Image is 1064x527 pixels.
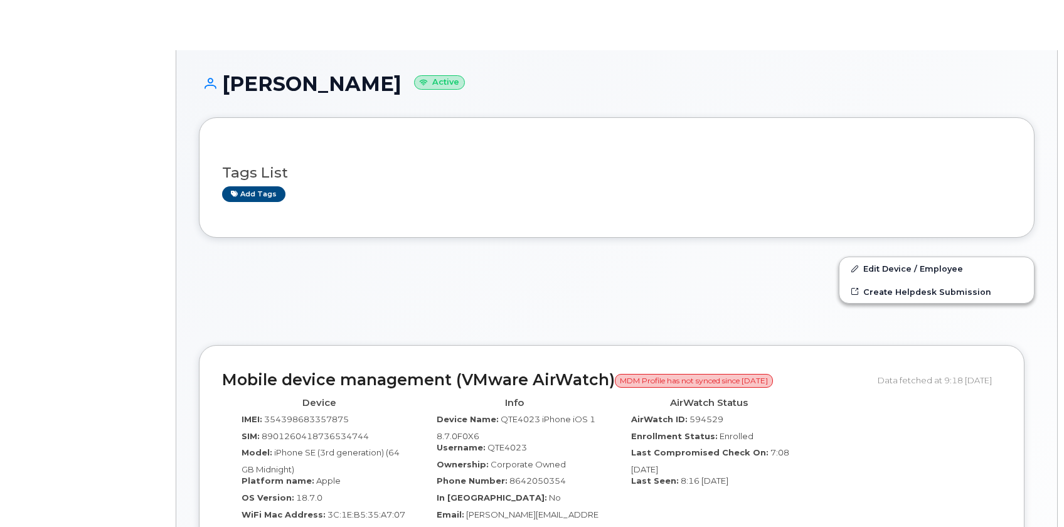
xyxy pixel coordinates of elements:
[327,509,405,519] span: 3C:1E:B5:35:A7:07
[720,431,753,441] span: Enrolled
[231,398,408,408] h4: Device
[222,186,285,202] a: Add tags
[316,476,341,486] span: Apple
[437,459,489,471] label: Ownership:
[296,492,322,503] span: 18.7.0
[262,431,369,441] span: 8901260418736534744
[222,165,1011,181] h3: Tags List
[437,475,508,487] label: Phone Number:
[615,374,773,388] span: MDM Profile has not synced since [DATE]
[242,447,400,474] span: iPhone SE (3rd generation) (64 GB Midnight)
[631,447,789,474] span: 7:08 [DATE]
[414,75,465,90] small: Active
[437,492,547,504] label: In [GEOGRAPHIC_DATA]:
[242,447,272,459] label: Model:
[437,413,499,425] label: Device Name:
[549,492,561,503] span: No
[242,509,326,521] label: WiFi Mac Address:
[427,398,603,408] h4: Info
[199,73,1035,95] h1: [PERSON_NAME]
[242,475,314,487] label: Platform name:
[689,414,723,424] span: 594529
[242,430,260,442] label: SIM:
[631,475,679,487] label: Last Seen:
[878,368,1001,392] div: Data fetched at 9:18 [DATE]
[264,414,349,424] span: 354398683357875
[437,442,486,454] label: Username:
[487,442,527,452] span: QTE4023
[681,476,728,486] span: 8:16 [DATE]
[491,459,566,469] span: Corporate Owned
[437,509,464,521] label: Email:
[839,280,1034,303] a: Create Helpdesk Submission
[222,371,868,389] h2: Mobile device management (VMware AirWatch)
[839,257,1034,280] a: Edit Device / Employee
[437,414,595,441] span: QTE4023 iPhone iOS 18.7.0F0X6
[631,447,769,459] label: Last Compromised Check On:
[242,492,294,504] label: OS Version:
[631,413,688,425] label: AirWatch ID:
[242,413,262,425] label: IMEI:
[509,476,566,486] span: 8642050354
[621,398,797,408] h4: AirWatch Status
[631,430,718,442] label: Enrollment Status:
